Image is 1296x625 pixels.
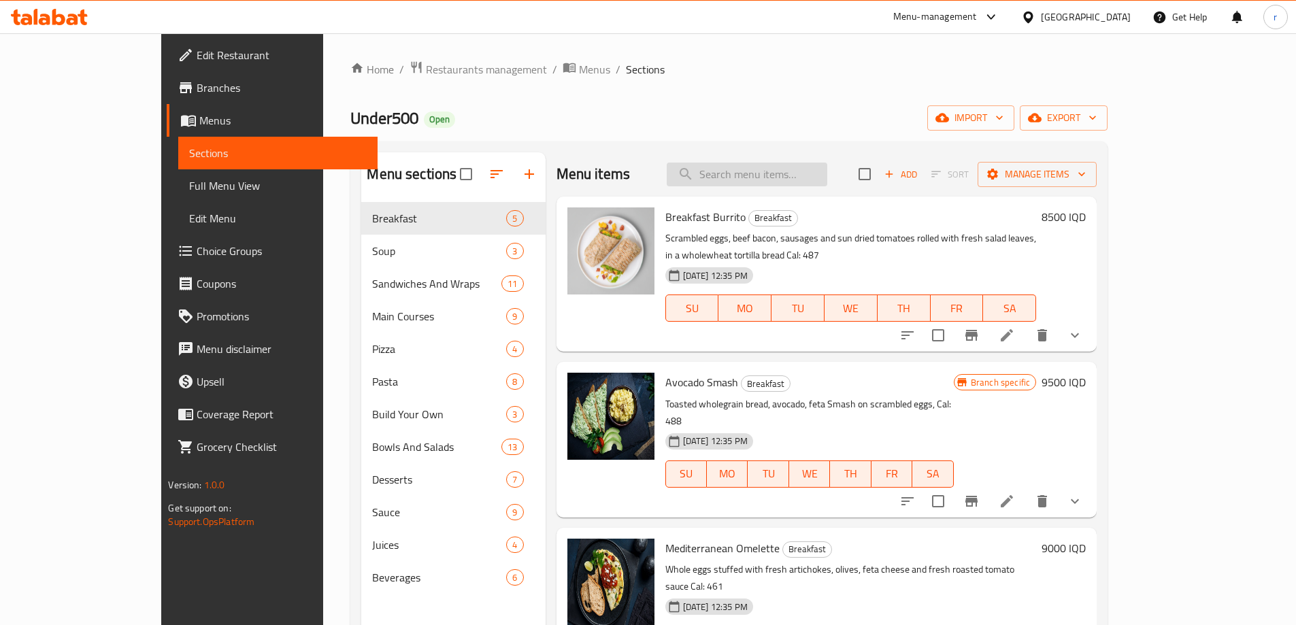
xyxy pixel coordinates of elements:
span: Sections [626,61,665,78]
div: Sandwiches And Wraps [372,275,501,292]
span: 5 [507,212,522,225]
button: WE [825,294,878,322]
a: Edit menu item [999,327,1015,343]
li: / [616,61,620,78]
span: Breakfast Burrito [665,207,746,227]
div: Beverages6 [361,561,545,594]
span: Build Your Own [372,406,506,422]
div: Build Your Own3 [361,398,545,430]
span: 4 [507,343,522,356]
div: items [506,471,523,488]
div: Breakfast [741,375,791,392]
span: import [938,109,1003,126]
svg: Show Choices [1067,493,1083,509]
button: Manage items [978,162,1097,187]
span: Pasta [372,373,506,390]
span: WE [795,464,825,484]
span: 9 [507,310,522,323]
a: Support.OpsPlatform [168,513,254,530]
span: 1.0.0 [203,476,225,494]
span: Coupons [197,275,367,292]
span: Breakfast [749,210,797,226]
button: FR [931,294,984,322]
span: Version: [168,476,201,494]
button: Add section [513,158,546,190]
button: TU [748,460,788,488]
div: items [506,210,523,226]
li: / [552,61,557,78]
span: Manage items [988,166,1086,183]
button: show more [1059,319,1091,352]
span: Add item [879,164,923,185]
h2: Menu sections [367,164,456,184]
span: Mediterranean Omelette [665,538,780,558]
div: Open [424,112,455,128]
span: Add [882,167,919,182]
button: WE [789,460,830,488]
span: Soup [372,243,506,259]
button: TH [830,460,871,488]
span: TH [835,464,865,484]
button: Add [879,164,923,185]
span: export [1031,109,1097,126]
span: Sections [189,145,367,161]
span: MO [724,299,766,318]
span: FR [877,464,907,484]
h6: 9500 IQD [1042,373,1086,392]
a: Menus [563,61,610,78]
span: Coverage Report [197,406,367,422]
span: Restaurants management [426,61,547,78]
div: Pasta8 [361,365,545,398]
a: Restaurants management [410,61,547,78]
span: Juices [372,537,506,553]
span: TU [777,299,819,318]
a: Edit menu item [999,493,1015,509]
p: Toasted wholegrain bread, avocado, feta Smash on scrambled eggs, Cal: 488 [665,396,954,430]
span: WE [830,299,872,318]
span: 3 [507,245,522,258]
button: import [927,105,1014,131]
span: Sauce [372,504,506,520]
button: sort-choices [891,319,924,352]
span: Upsell [197,373,367,390]
div: Sauce9 [361,496,545,528]
svg: Show Choices [1067,327,1083,343]
span: [DATE] 12:35 PM [678,601,753,613]
div: Breakfast [782,541,832,558]
div: Juices4 [361,528,545,561]
div: Menu-management [893,9,977,25]
div: items [506,341,523,357]
span: Main Courses [372,308,506,324]
p: Scrambled eggs, beef bacon, sausages and sun dried tomatoes rolled with fresh salad leaves, in a ... [665,230,1037,264]
span: Choice Groups [197,243,367,259]
div: Breakfast [748,210,798,226]
span: 4 [507,539,522,552]
a: Sections [178,137,378,169]
a: Coupons [167,267,378,300]
div: items [506,537,523,553]
input: search [667,163,827,186]
button: FR [871,460,912,488]
button: SA [983,294,1036,322]
span: Edit Menu [189,210,367,226]
span: 8 [507,375,522,388]
span: 13 [502,441,522,454]
div: Sandwiches And Wraps11 [361,267,545,300]
span: Full Menu View [189,178,367,194]
div: Breakfast5 [361,202,545,235]
span: Menus [199,112,367,129]
button: show more [1059,485,1091,518]
span: 6 [507,571,522,584]
span: Bowls And Salads [372,439,501,455]
span: Breakfast [372,210,506,226]
a: Edit Menu [178,202,378,235]
a: Branches [167,71,378,104]
span: SA [918,464,948,484]
span: SU [671,464,701,484]
div: [GEOGRAPHIC_DATA] [1041,10,1131,24]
